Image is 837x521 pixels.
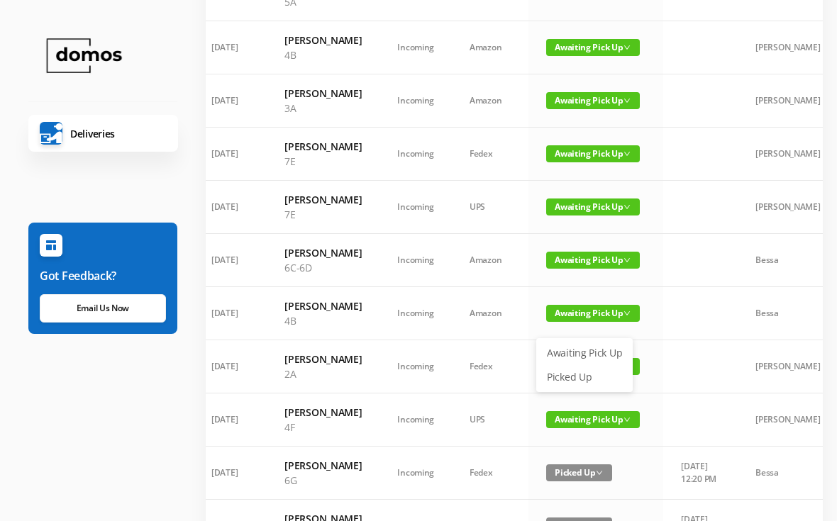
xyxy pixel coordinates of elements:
td: [DATE] [194,74,267,128]
td: [DATE] [194,128,267,181]
span: Awaiting Pick Up [546,198,640,215]
i: icon: down [623,44,631,51]
i: icon: down [596,469,603,476]
span: Awaiting Pick Up [546,411,640,428]
i: icon: down [623,203,631,211]
td: Incoming [379,181,452,234]
p: 4B [284,313,362,328]
h6: Got Feedback? [40,267,166,284]
td: Incoming [379,74,452,128]
h6: [PERSON_NAME] [284,33,362,47]
span: Awaiting Pick Up [546,305,640,322]
i: icon: down [623,416,631,423]
span: Awaiting Pick Up [546,92,640,109]
span: Awaiting Pick Up [546,252,640,269]
td: [DATE] [194,393,267,447]
td: UPS [452,181,528,234]
td: [DATE] 12:20 PM [663,447,738,500]
h6: [PERSON_NAME] [284,192,362,207]
p: 3A [284,101,362,116]
td: Incoming [379,234,452,287]
i: icon: down [623,97,631,104]
p: 4F [284,420,362,435]
span: Awaiting Pick Up [546,39,640,56]
a: Email Us Now [40,294,166,323]
span: Picked Up [546,464,612,481]
td: Amazon [452,287,528,340]
span: Awaiting Pick Up [546,145,640,162]
p: 6C-6D [284,260,362,275]
td: Fedex [452,128,528,181]
a: Awaiting Pick Up [538,342,631,364]
h6: [PERSON_NAME] [284,86,362,101]
h6: [PERSON_NAME] [284,405,362,420]
td: Incoming [379,128,452,181]
td: Amazon [452,234,528,287]
td: UPS [452,393,528,447]
td: Incoming [379,340,452,393]
td: Incoming [379,393,452,447]
i: icon: down [623,257,631,264]
td: Fedex [452,340,528,393]
p: 6G [284,473,362,488]
p: 7E [284,154,362,169]
h6: [PERSON_NAME] [284,139,362,154]
h6: [PERSON_NAME] [284,298,362,313]
td: Incoming [379,21,452,74]
a: Picked Up [538,366,631,388]
td: [DATE] [194,234,267,287]
td: [DATE] [194,447,267,500]
h6: [PERSON_NAME] [284,245,362,260]
i: icon: down [623,310,631,317]
h6: [PERSON_NAME] [284,352,362,366]
td: [DATE] [194,340,267,393]
h6: [PERSON_NAME] [284,458,362,473]
p: 4B [284,47,362,62]
td: Amazon [452,21,528,74]
p: 2A [284,366,362,381]
a: Deliveries [28,115,178,152]
td: Incoming [379,287,452,340]
p: 7E [284,207,362,222]
td: [DATE] [194,287,267,340]
td: Amazon [452,74,528,128]
td: Fedex [452,447,528,500]
td: [DATE] [194,181,267,234]
td: Incoming [379,447,452,500]
td: [DATE] [194,21,267,74]
i: icon: down [623,150,631,157]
